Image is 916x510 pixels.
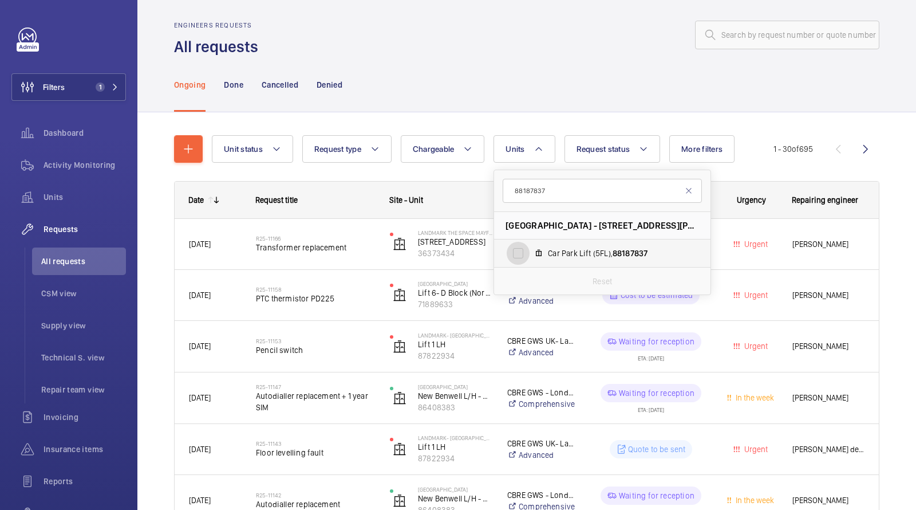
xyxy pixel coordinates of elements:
p: [GEOGRAPHIC_DATA] [418,280,492,287]
span: Invoicing [44,411,126,423]
p: 87822934 [418,453,492,464]
p: [STREET_ADDRESS] [418,236,492,248]
input: Search by request number or quote number [695,21,879,49]
p: [GEOGRAPHIC_DATA] [418,486,492,493]
span: Urgency [737,195,766,205]
span: [PERSON_NAME] [792,340,864,353]
a: Advanced [507,295,577,307]
span: [DATE] [189,240,211,249]
span: Autodialler replacement [256,499,375,510]
span: Requests [44,223,126,235]
p: 71889633 [418,299,492,310]
img: elevator.svg [393,494,406,508]
span: [PERSON_NAME] [792,289,864,302]
span: In the week [733,393,774,402]
p: Reset [593,276,612,287]
span: Insurance items [44,444,126,455]
span: Pencil switch [256,344,375,356]
p: Lift 1 LH [418,339,492,350]
p: CBRE GWS - London Met Uni [507,387,577,398]
img: elevator.svg [393,237,406,251]
span: Urgent [742,445,768,454]
span: Repairing engineer [792,195,858,205]
a: Advanced [507,347,577,358]
p: Landmark- [GEOGRAPHIC_DATA] [418,434,492,441]
span: Autodialler replacement + 1 year SIM [256,390,375,413]
div: ETA: [DATE] [638,402,664,413]
span: [PERSON_NAME] [792,238,864,251]
p: Waiting for reception [619,336,694,347]
span: 1 - 30 695 [773,145,813,153]
span: Supply view [41,320,126,331]
button: Filters1 [11,73,126,101]
p: Waiting for reception [619,490,694,501]
span: [PERSON_NAME] [792,391,864,405]
span: Request type [314,144,361,154]
span: More filters [681,144,722,154]
img: elevator.svg [393,442,406,456]
span: Units [44,191,126,203]
span: Car Park Lift (5FL), [548,248,681,259]
p: Cost to be estimated [621,289,693,301]
span: Urgent [742,291,768,300]
span: Repair team view [41,384,126,395]
button: Unit status [212,135,293,163]
button: More filters [669,135,735,163]
span: 88187837 [613,249,647,258]
span: [DATE] [189,393,211,402]
span: [PERSON_NAME] de [PERSON_NAME] [792,443,864,456]
span: PTC thermistor PD225 [256,293,375,304]
p: CBRE GWS UK- Landmark [GEOGRAPHIC_DATA] [507,438,577,449]
span: Transformer replacement [256,242,375,253]
p: CBRE GWS UK- Landmark [GEOGRAPHIC_DATA] [507,335,577,347]
button: Units [493,135,555,163]
p: Lift 6- D Block (North) Building 108 [418,287,492,299]
a: Comprehensive [507,398,577,410]
button: Request status [564,135,661,163]
p: Quote to be sent [628,444,686,455]
h2: R25-11143 [256,440,375,447]
span: CSM view [41,288,126,299]
p: Landmark- [GEOGRAPHIC_DATA] [418,332,492,339]
span: Site - Unit [389,195,423,205]
h2: R25-11158 [256,286,375,293]
span: Units [506,144,524,154]
span: Dashboard [44,127,126,139]
p: Cancelled [262,79,298,91]
p: CBRE GWS - London Met Uni [507,489,577,501]
span: Filters [43,81,65,93]
p: New Benwell L/H - R - TMG-L14 [418,493,492,504]
span: [GEOGRAPHIC_DATA] - [STREET_ADDRESS][PERSON_NAME] [506,219,699,232]
span: Technical S. view [41,352,126,363]
span: Activity Monitoring [44,159,126,171]
span: [PERSON_NAME] [792,494,864,507]
div: Date [188,195,204,205]
span: Request status [577,144,630,154]
p: Ongoing [174,79,206,91]
span: Request title [255,195,298,205]
button: Request type [302,135,392,163]
img: elevator.svg [393,391,406,405]
span: Reports [44,476,126,487]
p: 86408383 [418,402,492,413]
span: of [792,144,799,154]
span: 1 [96,83,105,92]
span: [DATE] [189,291,211,300]
h2: R25-11147 [256,383,375,390]
a: Advanced [507,449,577,461]
span: Chargeable [413,144,455,154]
span: In the week [733,496,774,505]
p: 87822934 [418,350,492,362]
p: New Benwell L/H - R - TMG-L14 [418,390,492,402]
p: 36373434 [418,248,492,259]
input: Find a unit [503,179,702,203]
span: Urgent [742,342,768,351]
img: elevator.svg [393,288,406,302]
span: All requests [41,256,126,267]
span: [DATE] [189,496,211,505]
button: Chargeable [401,135,485,163]
h2: R25-11153 [256,338,375,344]
p: [GEOGRAPHIC_DATA] [418,383,492,390]
p: Lift 1 LH [418,441,492,453]
p: Landmark The Space Mayfair [418,229,492,236]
